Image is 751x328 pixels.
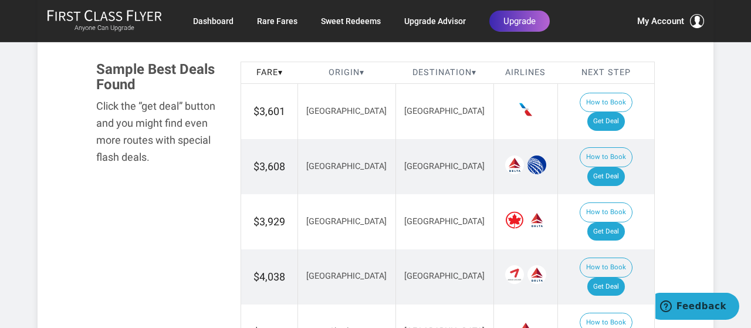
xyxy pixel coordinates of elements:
iframe: Opens a widget where you can find more information [655,293,739,322]
a: Get Deal [587,278,625,296]
a: Dashboard [193,11,234,32]
span: United [527,155,546,174]
button: How to Book [580,93,632,113]
button: How to Book [580,202,632,222]
a: Sweet Redeems [321,11,381,32]
span: American Airlines [516,100,535,119]
span: Delta Airlines [527,265,546,284]
th: Next Step [558,62,655,84]
a: Get Deal [587,222,625,241]
a: Get Deal [587,112,625,131]
span: [GEOGRAPHIC_DATA] [306,161,387,171]
span: ▾ [472,67,476,77]
span: $3,929 [253,215,285,228]
div: Click the “get deal” button and you might find even more routes with special flash deals. [96,98,223,165]
th: Destination [395,62,493,84]
span: ▾ [360,67,364,77]
span: [GEOGRAPHIC_DATA] [404,271,485,281]
button: How to Book [580,147,632,167]
th: Airlines [493,62,558,84]
a: Get Deal [587,167,625,186]
small: Anyone Can Upgrade [47,24,162,32]
span: Delta Airlines [505,155,524,174]
span: [GEOGRAPHIC_DATA] [306,106,387,116]
span: $3,601 [253,105,285,117]
a: Rare Fares [257,11,297,32]
h3: Sample Best Deals Found [96,62,223,93]
span: [GEOGRAPHIC_DATA] [404,106,485,116]
span: ▾ [278,67,283,77]
span: [GEOGRAPHIC_DATA] [306,271,387,281]
span: [GEOGRAPHIC_DATA] [306,217,387,226]
span: Air Canada [505,211,524,229]
span: $4,038 [253,270,285,283]
span: Asiana [505,265,524,284]
a: First Class FlyerAnyone Can Upgrade [47,9,162,33]
img: First Class Flyer [47,9,162,22]
span: My Account [637,14,684,28]
a: Upgrade Advisor [404,11,466,32]
th: Origin [298,62,396,84]
button: My Account [637,14,704,28]
button: How to Book [580,258,632,278]
span: [GEOGRAPHIC_DATA] [404,217,485,226]
span: Delta Airlines [527,211,546,229]
span: [GEOGRAPHIC_DATA] [404,161,485,171]
a: Upgrade [489,11,550,32]
th: Fare [241,62,298,84]
span: $3,608 [253,160,285,173]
